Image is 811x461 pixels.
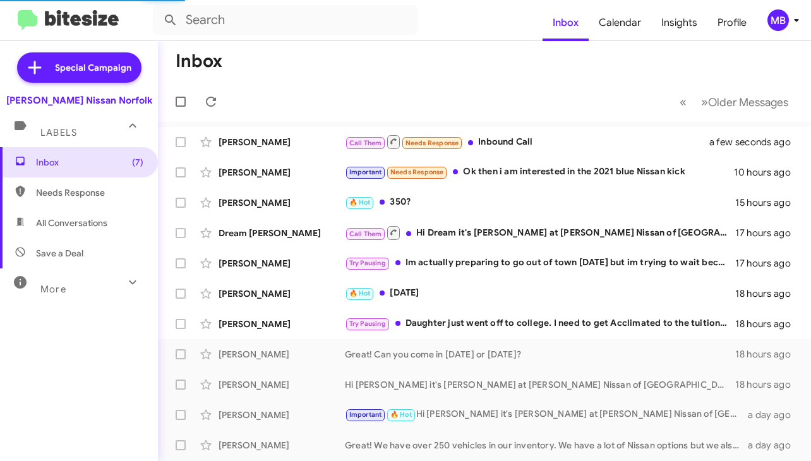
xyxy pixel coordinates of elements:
[543,4,589,41] a: Inbox
[757,9,797,31] button: MB
[589,4,651,41] a: Calendar
[36,186,143,199] span: Needs Response
[176,51,222,71] h1: Inbox
[735,196,801,209] div: 15 hours ago
[672,89,694,115] button: Previous
[219,378,345,391] div: [PERSON_NAME]
[694,89,796,115] button: Next
[345,286,735,301] div: [DATE]
[735,378,801,391] div: 18 hours ago
[349,289,371,297] span: 🔥 Hot
[725,136,801,148] div: a few seconds ago
[345,225,735,241] div: Hi Dream it's [PERSON_NAME] at [PERSON_NAME] Nissan of [GEOGRAPHIC_DATA]. Let’s make a deal! 🚗 Go...
[708,95,788,109] span: Older Messages
[17,52,141,83] a: Special Campaign
[390,168,444,176] span: Needs Response
[349,230,382,238] span: Call Them
[219,257,345,270] div: [PERSON_NAME]
[345,165,734,179] div: Ok then i am interested in the 2021 blue Nissan kick
[345,134,725,150] div: Inbound Call
[349,410,382,419] span: Important
[36,217,107,229] span: All Conversations
[707,4,757,41] a: Profile
[345,256,735,270] div: Im actually preparing to go out of town [DATE] but im trying to wait because i am working on my c...
[735,348,801,361] div: 18 hours ago
[748,439,801,452] div: a day ago
[701,94,708,110] span: »
[219,227,345,239] div: Dream [PERSON_NAME]
[349,320,386,328] span: Try Pausing
[680,94,687,110] span: «
[219,166,345,179] div: [PERSON_NAME]
[219,287,345,300] div: [PERSON_NAME]
[219,439,345,452] div: [PERSON_NAME]
[345,348,735,361] div: Great! Can you come in [DATE] or [DATE]?
[767,9,789,31] div: MB
[40,284,66,295] span: More
[345,316,735,331] div: Daughter just went off to college. I need to get Acclimated to the tuition. Before taking on anot...
[36,156,143,169] span: Inbox
[345,439,748,452] div: Great! We have over 250 vehicles in our inventory. We have a lot of Nissan options but we also wo...
[349,259,386,267] span: Try Pausing
[219,348,345,361] div: [PERSON_NAME]
[219,196,345,209] div: [PERSON_NAME]
[349,168,382,176] span: Important
[734,166,801,179] div: 10 hours ago
[349,139,382,147] span: Call Them
[735,227,801,239] div: 17 hours ago
[219,409,345,421] div: [PERSON_NAME]
[219,318,345,330] div: [PERSON_NAME]
[219,136,345,148] div: [PERSON_NAME]
[345,378,735,391] div: Hi [PERSON_NAME] it's [PERSON_NAME] at [PERSON_NAME] Nissan of [GEOGRAPHIC_DATA]. Let’s make a de...
[651,4,707,41] a: Insights
[673,89,796,115] nav: Page navigation example
[349,198,371,207] span: 🔥 Hot
[36,247,83,260] span: Save a Deal
[345,407,748,422] div: Hi [PERSON_NAME] it's [PERSON_NAME] at [PERSON_NAME] Nissan of [GEOGRAPHIC_DATA]. Let’s make a de...
[345,195,735,210] div: 350?
[735,257,801,270] div: 17 hours ago
[390,410,412,419] span: 🔥 Hot
[405,139,459,147] span: Needs Response
[6,94,152,107] div: [PERSON_NAME] Nissan Norfolk
[40,127,77,138] span: Labels
[735,287,801,300] div: 18 hours ago
[55,61,131,74] span: Special Campaign
[132,156,143,169] span: (7)
[153,5,418,35] input: Search
[748,409,801,421] div: a day ago
[735,318,801,330] div: 18 hours ago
